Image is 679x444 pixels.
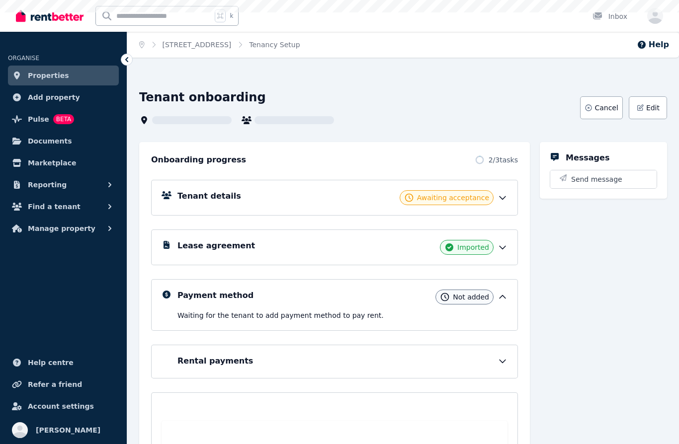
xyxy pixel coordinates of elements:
button: Send message [550,170,657,188]
span: Send message [571,174,622,184]
span: Manage property [28,222,95,234]
button: Cancel [580,96,622,119]
span: Properties [28,70,69,81]
span: Documents [28,135,72,147]
span: Not added [453,292,489,302]
span: Find a tenant [28,201,81,213]
nav: Breadcrumb [127,32,312,58]
a: Properties [8,66,119,85]
img: Rental Payments [162,357,171,365]
span: [PERSON_NAME] [36,424,100,436]
span: 2 / 3 tasks [489,155,518,165]
div: Inbox [593,11,627,21]
span: Awaiting acceptance [417,193,489,203]
span: ORGANISE [8,55,39,62]
button: Edit [629,96,667,119]
button: Find a tenant [8,197,119,217]
span: Edit [646,103,660,113]
button: Reporting [8,175,119,195]
span: Imported [457,242,489,252]
p: Waiting for the tenant to add payment method to pay rent . [177,310,508,320]
span: Account settings [28,400,94,412]
a: Account settings [8,396,119,416]
span: Add property [28,91,80,103]
a: Documents [8,131,119,151]
span: Refer a friend [28,378,82,390]
span: Cancel [594,103,618,113]
span: Pulse [28,113,49,125]
a: Refer a friend [8,374,119,394]
a: Marketplace [8,153,119,173]
h5: Rental payments [177,355,253,367]
span: Tenancy Setup [249,40,300,50]
img: RentBetter [16,8,84,23]
span: k [230,12,233,20]
h2: Onboarding progress [151,154,246,166]
span: Help centre [28,357,74,369]
a: PulseBETA [8,109,119,129]
h5: Tenant details [177,190,241,202]
a: [STREET_ADDRESS] [163,41,232,49]
span: Marketplace [28,157,76,169]
span: Reporting [28,179,67,191]
h5: Payment method [177,290,254,301]
span: BETA [53,114,74,124]
a: Add property [8,87,119,107]
h1: Tenant onboarding [139,89,266,105]
h5: Lease agreement [177,240,255,252]
button: Help [637,39,669,51]
a: Help centre [8,353,119,372]
button: Manage property [8,219,119,238]
h5: Messages [566,152,609,164]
